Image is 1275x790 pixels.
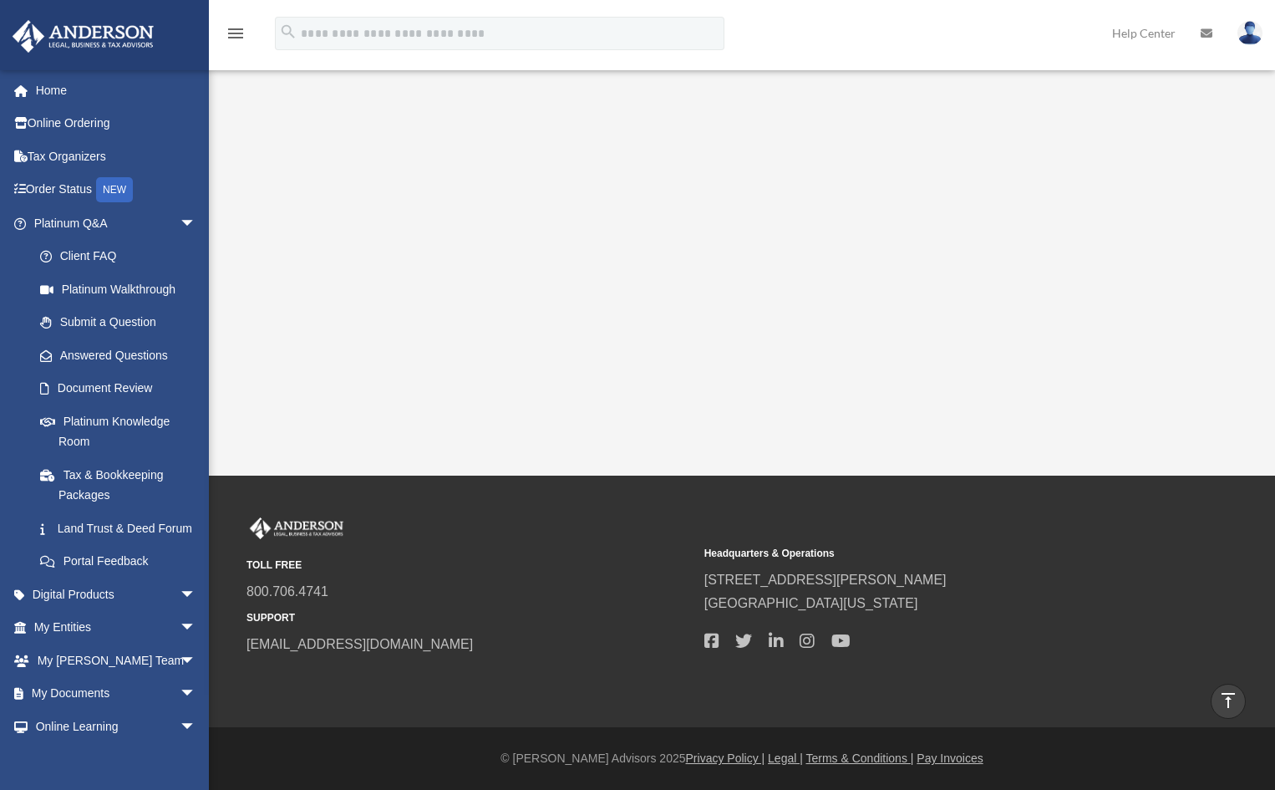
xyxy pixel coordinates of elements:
a: 800.706.4741 [246,584,328,599]
a: My [PERSON_NAME] Teamarrow_drop_down [12,644,221,677]
a: Tax Organizers [12,140,221,173]
a: Privacy Policy | [686,752,765,765]
span: arrow_drop_down [180,644,213,678]
a: My Documentsarrow_drop_down [12,677,221,711]
a: Terms & Conditions | [806,752,914,765]
a: menu [226,29,246,43]
a: [EMAIL_ADDRESS][DOMAIN_NAME] [246,637,473,651]
a: Platinum Knowledge Room [23,405,221,458]
div: NEW [96,177,133,202]
img: Anderson Advisors Platinum Portal [246,517,347,539]
a: Tax & Bookkeeping Packages [23,458,221,512]
img: User Pic [1237,21,1262,45]
span: arrow_drop_down [180,611,213,645]
a: Document Review [23,372,221,405]
i: menu [226,23,246,43]
a: Answered Questions [23,339,221,372]
a: My Entitiesarrow_drop_down [12,611,221,645]
a: Platinum Q&Aarrow_drop_down [12,206,221,240]
i: search [279,23,297,41]
a: Land Trust & Deed Forum [23,512,221,545]
a: [STREET_ADDRESS][PERSON_NAME] [704,573,947,587]
small: TOLL FREE [246,557,693,574]
a: Pay Invoices [917,752,983,765]
span: arrow_drop_down [180,578,213,612]
a: Submit a Question [23,306,221,339]
small: Headquarters & Operations [704,545,1151,563]
a: Legal | [768,752,803,765]
a: [GEOGRAPHIC_DATA][US_STATE] [704,596,918,610]
span: arrow_drop_down [180,710,213,744]
a: Digital Productsarrow_drop_down [12,578,221,611]
div: © [PERSON_NAME] Advisors 2025 [209,748,1275,769]
a: Order StatusNEW [12,173,221,207]
a: Client FAQ [23,240,221,273]
a: Platinum Walkthrough [23,273,213,306]
a: Online Learningarrow_drop_down [12,710,221,743]
a: Online Ordering [12,107,221,140]
img: Anderson Advisors Platinum Portal [8,20,159,53]
a: vertical_align_top [1211,684,1246,719]
span: arrow_drop_down [180,677,213,711]
small: SUPPORT [246,609,693,627]
span: arrow_drop_down [180,206,213,241]
i: vertical_align_top [1218,691,1238,711]
a: Home [12,74,221,107]
a: Portal Feedback [23,545,221,578]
